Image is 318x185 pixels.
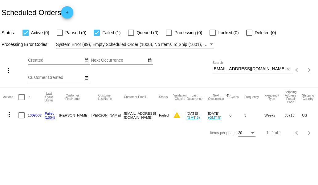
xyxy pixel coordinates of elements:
mat-cell: [DATE] [186,106,208,124]
div: Items per page: [210,131,235,135]
input: Next Occurrence [91,58,146,63]
button: Previous page [291,127,303,139]
mat-cell: [PERSON_NAME] [59,106,91,124]
mat-select: Filter by Processing Error Codes [56,41,214,48]
button: Change sorting for LastOccurrenceUtc [186,94,202,101]
mat-icon: warning [173,111,181,119]
a: Failed [45,111,55,115]
button: Change sorting for CustomerFirstName [59,94,86,101]
button: Change sorting for FrequencyType [264,94,279,101]
mat-cell: 3 [244,106,264,124]
button: Next page [303,64,316,76]
mat-cell: 85715 [284,106,302,124]
a: (GMT-5) [186,115,200,119]
mat-header-cell: Actions [3,88,18,106]
span: Deleted (0) [255,29,276,36]
mat-icon: add [63,10,71,18]
span: 20 [238,131,242,135]
input: Created [28,58,84,63]
a: (1004) [45,115,55,119]
mat-icon: more_vert [6,111,13,118]
button: Change sorting for Frequency [244,95,259,99]
button: Change sorting for ShippingPostcode [284,90,296,104]
button: Change sorting for NextOccurrenceUtc [208,94,224,101]
mat-cell: 0 [230,106,244,124]
button: Change sorting for ShippingCountry [302,94,314,101]
span: Failed [159,113,169,117]
mat-icon: more_vert [5,67,12,74]
a: 1009507 [28,113,42,117]
mat-cell: [PERSON_NAME] [92,106,124,124]
span: Paused (0) [65,29,86,36]
mat-icon: date_range [84,58,89,63]
mat-icon: close [286,67,291,72]
mat-header-cell: Validation Checks [173,88,186,106]
button: Change sorting for CustomerLastName [92,94,118,101]
input: Customer Created [28,75,84,80]
button: Change sorting for Cycles [230,95,239,99]
button: Change sorting for Status [159,95,168,99]
div: 1 - 1 of 1 [267,131,281,135]
mat-icon: date_range [84,76,89,80]
mat-cell: [DATE] [208,106,230,124]
span: Queued (0) [137,29,158,36]
button: Change sorting for Id [28,95,30,99]
span: Processing Error Codes: [2,42,49,47]
button: Change sorting for LastProcessingCycleId [45,92,53,102]
mat-select: Items per page: [238,131,255,135]
mat-cell: Weeks [264,106,284,124]
button: Clear [285,66,291,72]
button: Previous page [291,64,303,76]
span: Locked (0) [218,29,238,36]
mat-cell: [EMAIL_ADDRESS][DOMAIN_NAME] [124,106,159,124]
mat-icon: date_range [148,58,152,63]
h2: Scheduled Orders [2,6,73,18]
span: Failed (1) [102,29,120,36]
button: Change sorting for CustomerEmail [124,95,146,99]
a: (GMT-5) [208,115,221,119]
input: Search [213,67,285,72]
button: Next page [303,127,316,139]
span: Status: [2,30,15,35]
span: Processing (0) [174,29,202,36]
span: Active (0) [31,29,49,36]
